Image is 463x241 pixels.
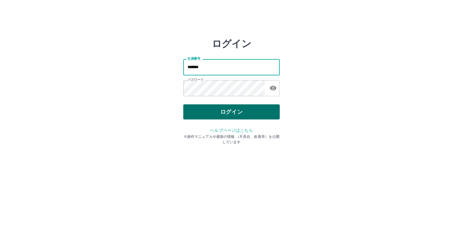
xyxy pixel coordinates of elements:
label: パスワード [187,78,203,82]
h2: ログイン [212,38,251,49]
a: ヘルプページはこちら [210,128,253,133]
p: ※操作マニュアルや最新の情報 （不具合、改善等）を公開しています [183,134,280,145]
button: ログイン [183,104,280,119]
label: 社員番号 [187,56,200,61]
